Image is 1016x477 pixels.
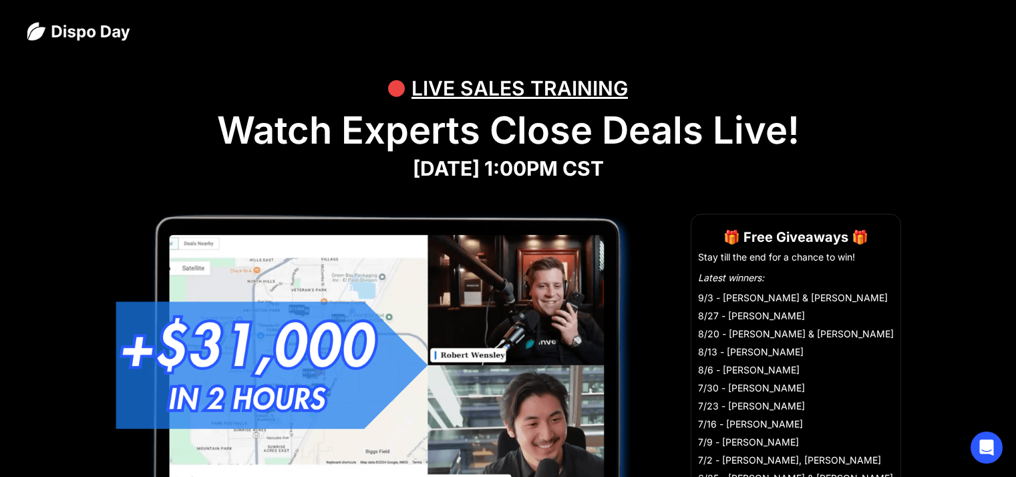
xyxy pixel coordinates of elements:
[411,68,628,108] div: LIVE SALES TRAINING
[723,229,868,245] strong: 🎁 Free Giveaways 🎁
[698,272,764,283] em: Latest winners:
[698,251,894,264] li: Stay till the end for a chance to win!
[27,108,989,153] h1: Watch Experts Close Deals Live!
[413,156,604,180] strong: [DATE] 1:00PM CST
[971,432,1003,464] div: Open Intercom Messenger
